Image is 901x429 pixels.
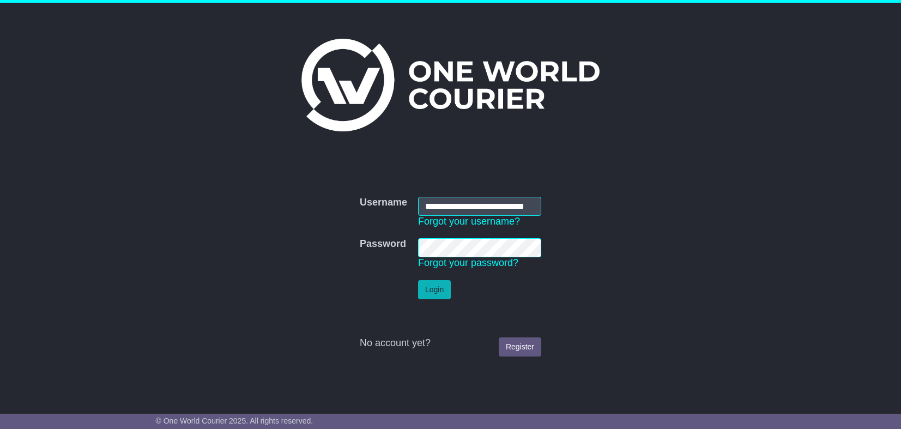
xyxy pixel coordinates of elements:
[499,337,541,357] a: Register
[156,416,313,425] span: © One World Courier 2025. All rights reserved.
[301,39,599,131] img: One World
[360,197,407,209] label: Username
[418,280,451,299] button: Login
[418,216,520,227] a: Forgot your username?
[360,337,541,349] div: No account yet?
[360,238,406,250] label: Password
[418,257,518,268] a: Forgot your password?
